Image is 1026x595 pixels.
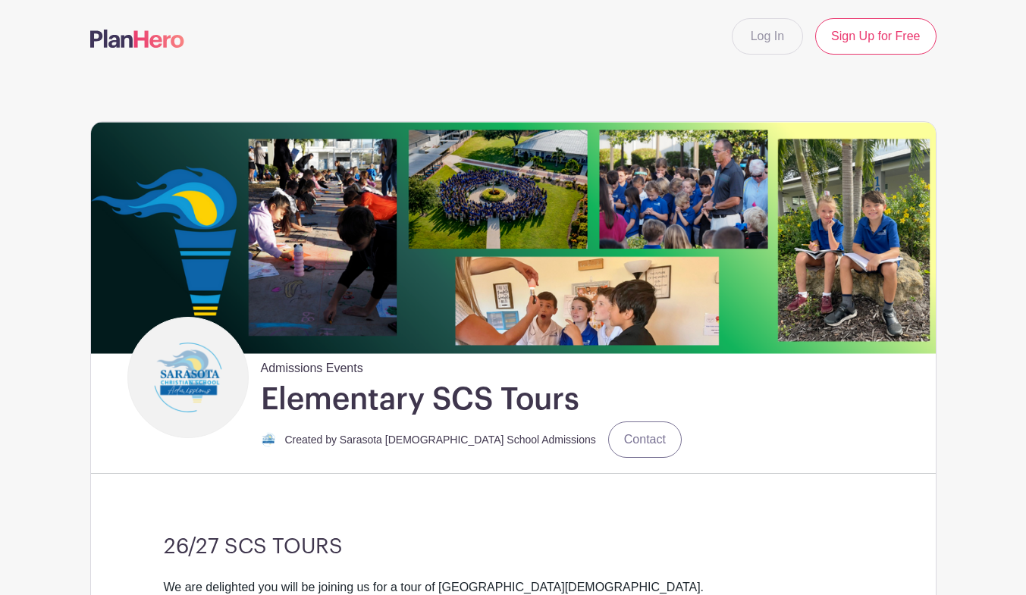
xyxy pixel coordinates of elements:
img: logo-507f7623f17ff9eddc593b1ce0a138ce2505c220e1c5a4e2b4648c50719b7d32.svg [90,30,184,48]
h1: Elementary SCS Tours [261,380,579,418]
h3: 26/27 SCS TOURS [164,534,863,560]
small: Created by Sarasota [DEMOGRAPHIC_DATA] School Admissions [285,434,596,446]
span: Admissions Events [261,353,363,377]
a: Log In [732,18,803,55]
img: Admissions%20Logo%20%20(2).png [131,321,245,434]
a: Contact [608,421,682,458]
img: Admisions%20Logo.png [261,432,276,447]
img: event_banner_7787.png [91,122,936,353]
a: Sign Up for Free [815,18,936,55]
